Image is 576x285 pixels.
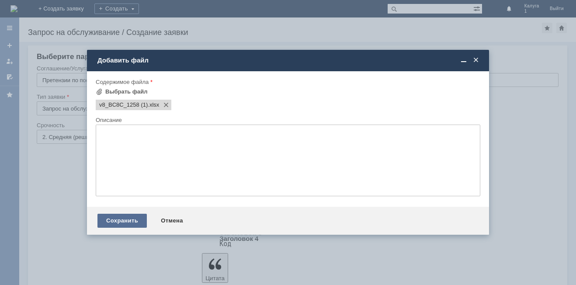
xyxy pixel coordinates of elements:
[459,56,468,64] span: Свернуть (Ctrl + M)
[97,56,480,64] div: Добавить файл
[3,3,128,17] div: Добрый вечер!Оформите пожалуйста расхождения.Спасибо.
[96,79,479,85] div: Содержимое файла
[96,117,479,123] div: Описание
[99,101,148,108] span: v8_BC8C_1258 (1).xlsx
[472,56,480,64] span: Закрыть
[148,101,159,108] span: v8_BC8C_1258 (1).xlsx
[105,88,148,95] div: Выбрать файл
